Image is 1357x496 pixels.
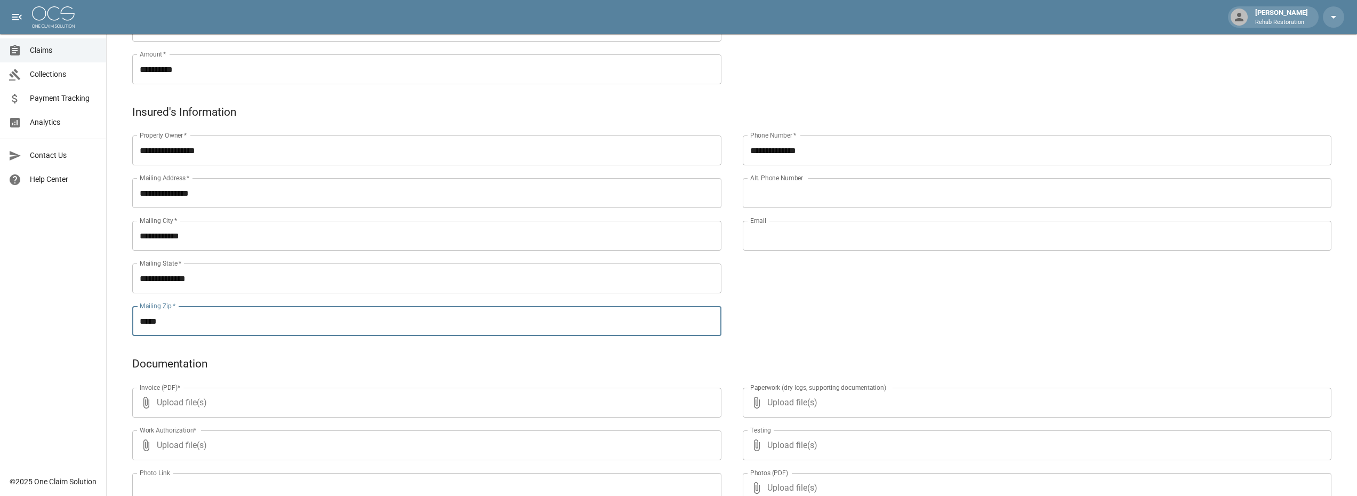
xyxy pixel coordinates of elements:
[30,45,98,56] span: Claims
[767,388,1303,418] span: Upload file(s)
[750,426,771,435] label: Testing
[140,383,181,392] label: Invoice (PDF)*
[30,174,98,185] span: Help Center
[140,259,181,268] label: Mailing State
[767,430,1303,460] span: Upload file(s)
[10,476,97,487] div: © 2025 One Claim Solution
[30,93,98,104] span: Payment Tracking
[750,131,796,140] label: Phone Number
[140,131,187,140] label: Property Owner
[140,216,178,225] label: Mailing City
[157,388,693,418] span: Upload file(s)
[1251,7,1312,27] div: [PERSON_NAME]
[30,150,98,161] span: Contact Us
[6,6,28,28] button: open drawer
[750,173,803,182] label: Alt. Phone Number
[140,468,170,477] label: Photo Link
[140,301,176,310] label: Mailing Zip
[140,173,189,182] label: Mailing Address
[750,383,886,392] label: Paperwork (dry logs, supporting documentation)
[32,6,75,28] img: ocs-logo-white-transparent.png
[140,426,197,435] label: Work Authorization*
[1255,18,1308,27] p: Rehab Restoration
[30,69,98,80] span: Collections
[750,468,788,477] label: Photos (PDF)
[157,430,693,460] span: Upload file(s)
[30,117,98,128] span: Analytics
[750,216,766,225] label: Email
[140,50,166,59] label: Amount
